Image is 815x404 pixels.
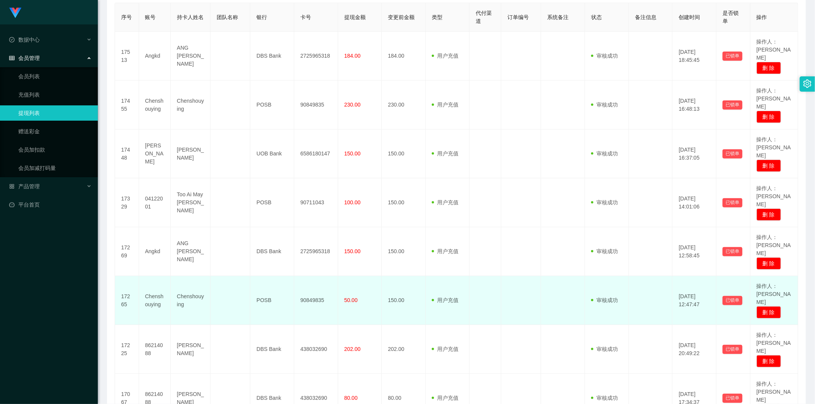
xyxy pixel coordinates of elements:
[344,14,366,20] span: 提现金额
[9,197,92,212] a: 图标: dashboard平台首页
[432,53,459,59] span: 用户充值
[9,184,15,189] i: 图标: appstore-o
[294,178,338,227] td: 90711043
[344,150,361,157] span: 150.00
[723,296,742,305] button: 已锁单
[18,69,92,84] a: 会员列表
[591,248,618,254] span: 审核成功
[591,199,618,205] span: 审核成功
[250,32,294,81] td: DBS Bank
[294,227,338,276] td: 2725965318
[18,124,92,139] a: 赠送彩金
[432,14,442,20] span: 类型
[9,37,40,43] span: 数据中心
[757,381,791,403] span: 操作人：[PERSON_NAME]
[382,276,426,325] td: 150.00
[18,142,92,157] a: 会员加扣款
[757,332,791,354] span: 操作人：[PERSON_NAME]
[294,32,338,81] td: 2725965318
[145,14,156,20] span: 账号
[115,81,139,129] td: 17455
[723,345,742,354] button: 已锁单
[139,129,171,178] td: [PERSON_NAME]
[757,185,791,207] span: 操作人：[PERSON_NAME]
[757,14,767,20] span: 操作
[723,198,742,207] button: 已锁单
[171,227,211,276] td: ANG [PERSON_NAME]
[757,257,781,270] button: 删 除
[115,325,139,374] td: 17225
[256,14,267,20] span: 银行
[382,32,426,81] td: 184.00
[344,297,358,303] span: 50.00
[382,325,426,374] td: 202.00
[757,62,781,74] button: 删 除
[591,14,602,20] span: 状态
[672,178,716,227] td: [DATE] 14:01:06
[294,276,338,325] td: 90849835
[757,306,781,318] button: 删 除
[171,32,211,81] td: ANG [PERSON_NAME]
[9,183,40,189] span: 产品管理
[250,325,294,374] td: DBS Bank
[432,150,459,157] span: 用户充值
[115,276,139,325] td: 17265
[432,297,459,303] span: 用户充值
[139,178,171,227] td: 04122001
[672,129,716,178] td: [DATE] 16:37:05
[294,129,338,178] td: 6586180147
[723,394,742,403] button: 已锁单
[723,52,742,61] button: 已锁单
[171,81,211,129] td: Chenshouying
[171,129,211,178] td: [PERSON_NAME]
[507,14,529,20] span: 订单编号
[177,14,204,20] span: 持卡人姓名
[432,102,459,108] span: 用户充值
[18,160,92,176] a: 会员加减打码量
[757,87,791,110] span: 操作人：[PERSON_NAME]
[139,32,171,81] td: Angkd
[344,346,361,352] span: 202.00
[757,283,791,305] span: 操作人：[PERSON_NAME]
[723,149,742,158] button: 已锁单
[9,55,15,61] i: 图标: table
[672,276,716,325] td: [DATE] 12:47:47
[139,276,171,325] td: Chenshouying
[672,325,716,374] td: [DATE] 20:49:22
[344,102,361,108] span: 230.00
[9,37,15,42] i: 图标: check-circle-o
[432,248,459,254] span: 用户充值
[139,325,171,374] td: 86214088
[591,102,618,108] span: 审核成功
[432,346,459,352] span: 用户充值
[591,297,618,303] span: 审核成功
[382,129,426,178] td: 150.00
[121,14,132,20] span: 序号
[635,14,656,20] span: 备注信息
[115,227,139,276] td: 17269
[679,14,700,20] span: 创建时间
[591,53,618,59] span: 审核成功
[344,53,361,59] span: 184.00
[344,248,361,254] span: 150.00
[115,32,139,81] td: 17513
[250,81,294,129] td: POSB
[382,81,426,129] td: 230.00
[757,234,791,256] span: 操作人：[PERSON_NAME]
[672,32,716,81] td: [DATE] 18:45:45
[250,129,294,178] td: UOB Bank
[432,395,459,401] span: 用户充值
[294,325,338,374] td: 438032690
[803,79,812,88] i: 图标: setting
[723,10,739,24] span: 是否锁单
[294,81,338,129] td: 90849835
[757,208,781,221] button: 删 除
[547,14,569,20] span: 系统备注
[18,87,92,102] a: 充值列表
[115,178,139,227] td: 17329
[757,111,781,123] button: 删 除
[591,395,618,401] span: 审核成功
[672,227,716,276] td: [DATE] 12:58:45
[388,14,415,20] span: 变更前金额
[18,105,92,121] a: 提现列表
